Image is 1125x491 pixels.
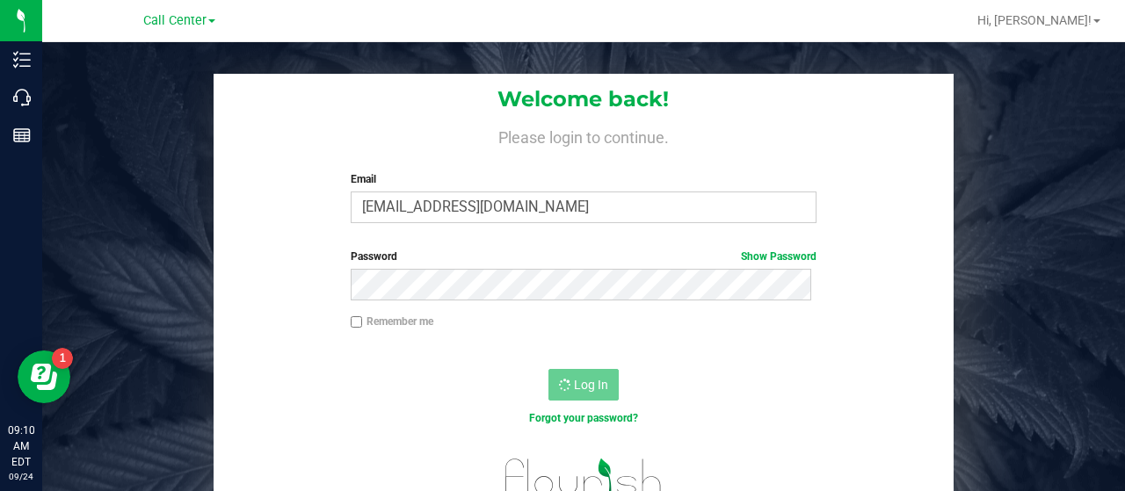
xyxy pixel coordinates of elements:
[13,126,31,144] inline-svg: Reports
[214,88,953,111] h1: Welcome back!
[8,470,34,483] p: 09/24
[13,51,31,69] inline-svg: Inventory
[143,13,207,28] span: Call Center
[214,126,953,147] h4: Please login to continue.
[8,422,34,470] p: 09:10 AM EDT
[351,314,433,329] label: Remember me
[548,369,619,401] button: Log In
[574,378,608,392] span: Log In
[741,250,817,263] a: Show Password
[52,348,73,369] iframe: Resource center unread badge
[351,316,363,329] input: Remember me
[351,250,397,263] span: Password
[529,412,638,424] a: Forgot your password?
[977,13,1092,27] span: Hi, [PERSON_NAME]!
[13,89,31,106] inline-svg: Call Center
[351,171,817,187] label: Email
[18,350,70,403] iframe: Resource center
